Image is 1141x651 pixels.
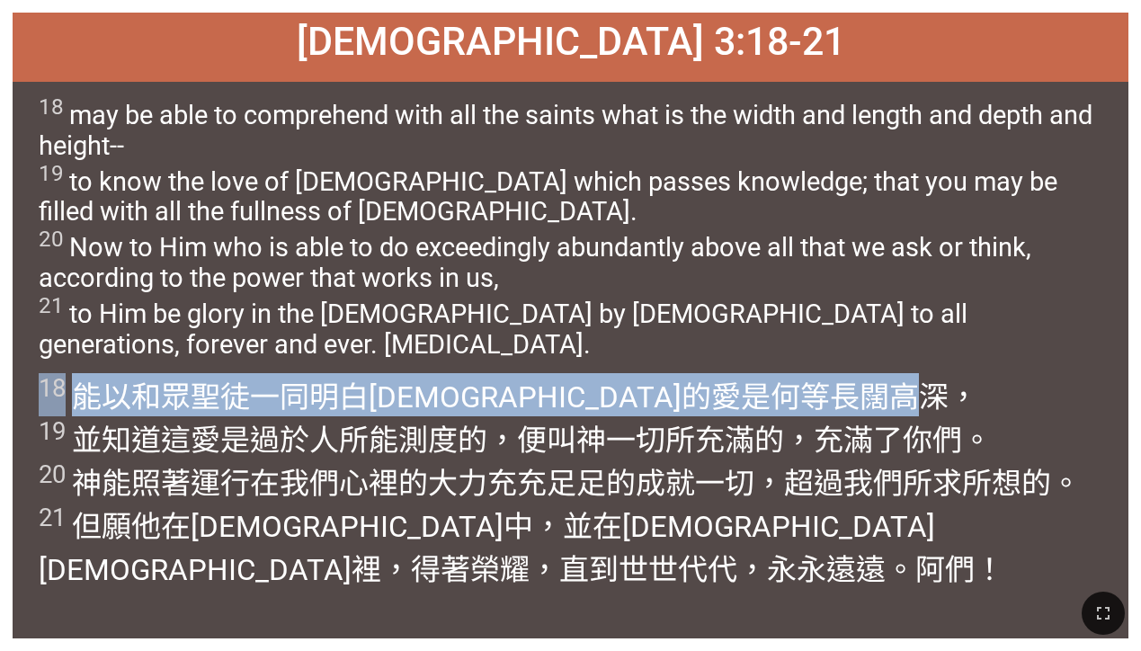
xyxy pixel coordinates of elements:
[39,459,66,489] sup: 20
[39,423,1081,587] wg5037: 知道
[39,503,66,532] sup: 21
[39,466,1081,587] wg1754: 在
[39,373,66,403] sup: 18
[297,19,845,64] span: [DEMOGRAPHIC_DATA] 3:18-21
[352,552,1004,587] wg2424: 裡，得著榮耀
[39,423,1081,587] wg1108: 的，便叫
[39,466,1081,587] wg3539: 的。 但願他
[39,466,1081,587] wg4053: 的成就
[39,466,1081,587] wg1722: 我們
[39,423,1081,587] wg1097: 這愛
[886,552,1004,587] wg165: 。阿們
[39,423,1081,587] wg4137: 了你們。 神
[39,227,64,252] sup: 20
[39,94,1102,360] span: may be able to comprehend with all the saints what is the width and length and depth and height--...
[39,94,64,120] sup: 18
[39,379,1081,587] wg3956: 聖徒
[39,379,1081,587] wg4862: 眾
[39,466,1081,587] wg2316: 能
[39,423,1081,587] wg3956: 所充滿的
[39,293,64,318] sup: 21
[39,161,64,186] sup: 19
[39,466,1081,587] wg5228: 我們所求
[39,423,1081,587] wg26: 是過於
[39,379,1081,587] wg5101: 長
[39,466,1081,587] wg4160: 一切
[39,379,1081,587] wg5547: 的愛是何等
[39,509,1004,587] wg1722: [DEMOGRAPHIC_DATA]
[39,423,1081,587] wg2316: 一切
[39,509,1004,587] wg1577: 中，並在
[39,466,1081,587] wg154: 所想
[39,466,1081,587] wg1410: 照著
[39,379,1081,587] wg4114: 高
[975,552,1004,587] wg281: ！
[619,552,1004,587] wg1519: 世世代代
[39,466,1081,587] wg1411: 充充足足
[39,416,66,446] sup: 19
[39,423,1081,587] wg2443: 神
[39,423,1081,587] wg4138: ，充滿
[39,423,1081,587] wg5235: 人所能測度
[530,552,1004,587] wg1391: ，直到
[737,552,1004,587] wg165: ，永永遠遠
[39,466,1081,587] wg2596: 運行
[39,379,1081,587] wg3372: 闊
[39,373,1102,589] span: 能以
[39,552,1004,587] wg5547: [DEMOGRAPHIC_DATA]
[39,509,1004,587] wg846: 在
[39,466,1081,587] wg3956: ，超過
[39,379,1081,587] wg1840: 和
[39,379,1081,587] wg5311: 深
[39,379,1081,587] wg899: ， 並
[39,379,1081,587] wg2638: [DEMOGRAPHIC_DATA]
[39,466,1081,587] wg2254: 心裡的大力
[39,379,1081,587] wg40: 一同明白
